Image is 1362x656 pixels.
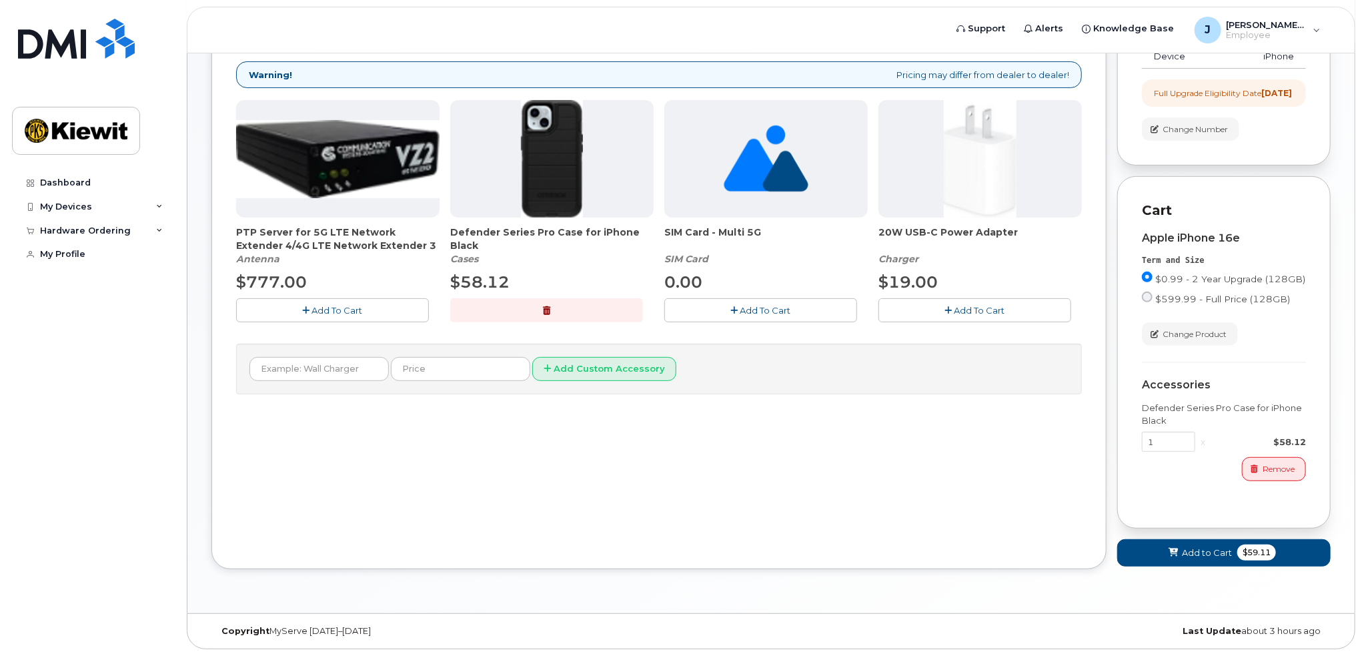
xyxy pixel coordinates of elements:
[968,22,1006,35] span: Support
[1205,22,1211,38] span: J
[1163,123,1228,135] span: Change Number
[1185,17,1330,43] div: James.Neill
[249,357,389,381] input: Example: Wall Charger
[1263,463,1295,475] span: Remove
[236,226,440,266] div: PTP Server for 5G LTE Network Extender 4/4G LTE Network Extender 3
[1202,45,1306,69] td: iPhone
[878,298,1071,322] button: Add To Cart
[1182,547,1232,559] span: Add to Cart
[1117,539,1331,567] button: Add to Cart $59.11
[958,626,1331,637] div: about 3 hours ago
[878,226,1082,252] span: 20W USB-C Power Adapter
[1142,232,1306,244] div: Apple iPhone 16e
[740,305,791,316] span: Add To Cart
[236,226,440,252] span: PTP Server for 5G LTE Network Extender 4/4G LTE Network Extender 3
[1237,545,1276,561] span: $59.11
[532,357,676,382] button: Add Custom Accessory
[1227,30,1307,41] span: Employee
[1142,255,1306,266] div: Term and Size
[664,226,868,252] span: SIM Card - Multi 5G
[1242,457,1306,480] button: Remove
[1154,87,1292,99] div: Full Upgrade Eligibility Date
[664,298,857,322] button: Add To Cart
[1142,45,1202,69] td: Device
[312,305,363,316] span: Add To Cart
[236,61,1082,89] div: Pricing may differ from dealer to dealer!
[948,15,1015,42] a: Support
[878,272,938,292] span: $19.00
[249,69,292,81] strong: Warning!
[1195,436,1211,448] div: x
[1142,292,1153,302] input: $599.99 - Full Price (128GB)
[1304,598,1352,646] iframe: Messenger Launcher
[221,626,269,636] strong: Copyright
[1142,201,1306,220] p: Cart
[236,120,440,198] img: Casa_Sysem.png
[664,226,868,266] div: SIM Card - Multi 5G
[1211,436,1306,448] div: $58.12
[878,253,918,265] em: Charger
[521,100,584,218] img: defenderiphone14.png
[450,226,654,266] div: Defender Series Pro Case for iPhone Black
[1094,22,1175,35] span: Knowledge Base
[211,626,584,637] div: MyServe [DATE]–[DATE]
[664,253,708,265] em: SIM Card
[1142,402,1306,426] div: Defender Series Pro Case for iPhone Black
[1142,322,1238,346] button: Change Product
[450,226,654,252] span: Defender Series Pro Case for iPhone Black
[1227,19,1307,30] span: [PERSON_NAME].[PERSON_NAME]
[1142,272,1153,282] input: $0.99 - 2 Year Upgrade (128GB)
[1183,626,1241,636] strong: Last Update
[944,100,1016,218] img: apple20w.jpg
[1163,328,1227,340] span: Change Product
[724,100,808,218] img: no_image_found-2caef05468ed5679b831cfe6fc140e25e0c280774317ffc20a367ab7fd17291e.png
[236,253,279,265] em: Antenna
[450,253,478,265] em: Cases
[450,272,510,292] span: $58.12
[236,298,429,322] button: Add To Cart
[878,226,1082,266] div: 20W USB-C Power Adapter
[1142,379,1306,391] div: Accessories
[1073,15,1184,42] a: Knowledge Base
[1015,15,1073,42] a: Alerts
[1261,88,1292,98] strong: [DATE]
[391,357,530,381] input: Price
[236,272,307,292] span: $777.00
[1155,294,1290,304] span: $599.99 - Full Price (128GB)
[954,305,1005,316] span: Add To Cart
[1155,274,1305,284] span: $0.99 - 2 Year Upgrade (128GB)
[1036,22,1064,35] span: Alerts
[1142,117,1239,141] button: Change Number
[664,272,702,292] span: 0.00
